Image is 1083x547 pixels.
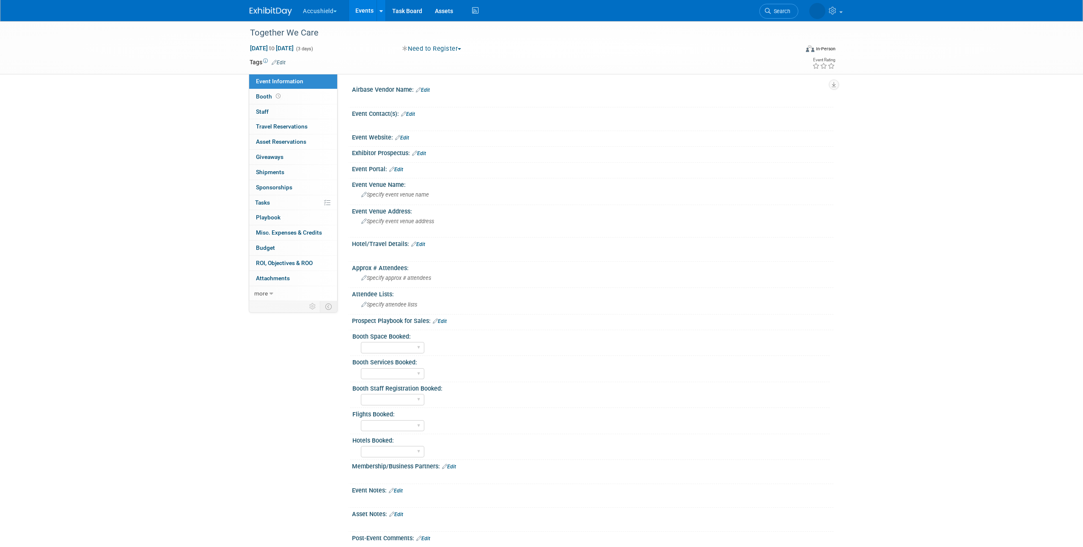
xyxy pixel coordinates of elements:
[352,356,830,366] div: Booth Services Booked:
[416,87,430,93] a: Edit
[249,225,337,240] a: Misc. Expenses & Credits
[249,134,337,149] a: Asset Reservations
[256,169,284,175] span: Shipments
[256,214,280,221] span: Playbook
[250,58,286,66] td: Tags
[352,147,833,158] div: Exhibitor Prospectus:
[255,199,270,206] span: Tasks
[352,382,830,393] div: Booth Staff Registration Booked:
[399,44,465,53] button: Need to Register
[806,45,814,52] img: Format-Inperson.png
[401,111,415,117] a: Edit
[395,135,409,141] a: Edit
[352,532,833,543] div: Post-Event Comments:
[256,108,269,115] span: Staff
[352,484,833,495] div: Event Notes:
[361,191,429,198] span: Specify event venue name
[256,138,306,145] span: Asset Reservations
[249,119,337,134] a: Travel Reservations
[352,315,833,325] div: Prospect Playbook for Sales:
[389,511,403,517] a: Edit
[256,184,292,191] span: Sponsorships
[305,301,320,312] td: Personalize Event Tab Strip
[256,153,283,160] span: Giveaways
[249,150,337,164] a: Giveaways
[771,8,790,14] span: Search
[254,290,268,297] span: more
[295,46,313,52] span: (3 days)
[256,260,313,266] span: ROI, Objectives & ROO
[748,44,836,57] div: Event Format
[249,271,337,286] a: Attachments
[352,460,833,471] div: Membership/Business Partners:
[256,244,275,251] span: Budget
[352,205,833,216] div: Event Venue Address:
[352,163,833,174] div: Event Portal:
[249,241,337,255] a: Budget
[389,167,403,172] a: Edit
[352,508,833,519] div: Asset Notes:
[361,301,417,308] span: Specify attendee lists
[352,434,830,445] div: Hotels Booked:
[256,123,308,130] span: Travel Reservations
[249,256,337,271] a: ROI, Objectives & ROO
[250,7,292,16] img: ExhibitDay
[352,288,833,298] div: Attendee Lists:
[352,178,833,189] div: Event Venue Name:
[809,3,825,19] img: John Leavitt
[816,46,836,52] div: In-Person
[352,330,830,341] div: Booth Space Booked:
[411,241,425,247] a: Edit
[352,408,830,418] div: Flights Booked:
[352,262,833,272] div: Approx # Attendees:
[256,229,322,236] span: Misc. Expenses & Credits
[320,301,338,312] td: Toggle Event Tabs
[249,165,337,180] a: Shipments
[249,74,337,89] a: Event Information
[268,45,276,52] span: to
[442,464,456,470] a: Edit
[416,536,430,542] a: Edit
[352,83,833,94] div: Airbase Vendor Name:
[272,60,286,66] a: Edit
[249,210,337,225] a: Playbook
[274,93,282,99] span: Booth not reserved yet
[247,25,786,41] div: Together We Care
[249,104,337,119] a: Staff
[361,275,431,281] span: Specify approx # attendees
[256,275,290,282] span: Attachments
[250,44,294,52] span: [DATE] [DATE]
[249,195,337,210] a: Tasks
[433,318,447,324] a: Edit
[352,238,833,249] div: Hotel/Travel Details:
[352,131,833,142] div: Event Website:
[249,180,337,195] a: Sponsorships
[249,89,337,104] a: Booth
[361,218,434,224] span: Specify event venue address
[759,4,798,19] a: Search
[249,286,337,301] a: more
[812,58,835,62] div: Event Rating
[352,107,833,118] div: Event Contact(s):
[389,488,403,494] a: Edit
[412,150,426,156] a: Edit
[256,78,303,85] span: Event Information
[256,93,282,100] span: Booth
